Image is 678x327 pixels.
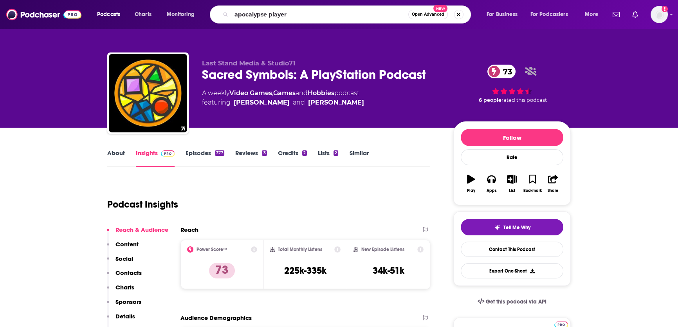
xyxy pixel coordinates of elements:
[130,8,156,21] a: Charts
[530,9,568,20] span: For Podcasters
[481,8,527,21] button: open menu
[167,9,195,20] span: Monitoring
[197,247,227,252] h2: Power Score™
[278,247,322,252] h2: Total Monthly Listens
[109,54,187,132] img: Sacred Symbols: A PlayStation Podcast
[234,98,290,107] a: Chris Maldonado
[361,247,404,252] h2: New Episode Listens
[412,13,444,16] span: Open Advanced
[180,314,252,322] h2: Audience Demographics
[97,9,120,20] span: Podcasts
[487,9,518,20] span: For Business
[502,170,522,198] button: List
[136,149,175,167] a: InsightsPodchaser Pro
[349,149,368,167] a: Similar
[273,89,296,97] a: Games
[494,224,500,231] img: tell me why sparkle
[180,226,198,233] h2: Reach
[202,60,295,67] span: Last Stand Media & Studio71
[107,269,142,284] button: Contacts
[115,284,134,291] p: Charts
[229,89,272,97] a: Video Games
[284,265,326,276] h3: 225k-335k
[543,170,563,198] button: Share
[525,8,579,21] button: open menu
[115,226,168,233] p: Reach & Audience
[115,240,139,248] p: Content
[501,97,547,103] span: rated this podcast
[107,149,125,167] a: About
[215,150,224,156] div: 377
[272,89,273,97] span: ,
[662,6,668,12] svg: Add a profile image
[209,263,235,278] p: 73
[308,98,364,107] a: Colin Moriarty
[107,226,168,240] button: Reach & Audience
[461,263,563,278] button: Export One-Sheet
[629,8,641,21] a: Show notifications dropdown
[651,6,668,23] button: Show profile menu
[115,255,133,262] p: Social
[486,298,546,305] span: Get this podcast via API
[135,9,151,20] span: Charts
[202,98,364,107] span: featuring
[235,149,267,167] a: Reviews3
[115,298,141,305] p: Sponsors
[609,8,623,21] a: Show notifications dropdown
[481,170,501,198] button: Apps
[651,6,668,23] span: Logged in as Pickaxe
[467,188,475,193] div: Play
[308,89,334,97] a: Hobbies
[579,8,608,21] button: open menu
[495,65,516,78] span: 73
[461,242,563,257] a: Contact This Podcast
[296,89,308,97] span: and
[6,7,81,22] img: Podchaser - Follow, Share and Rate Podcasts
[509,188,515,193] div: List
[373,265,404,276] h3: 34k-51k
[334,150,338,156] div: 2
[107,284,134,298] button: Charts
[202,89,364,107] div: A weekly podcast
[433,5,447,12] span: New
[585,9,598,20] span: More
[107,313,135,327] button: Details
[453,60,571,108] div: 73 6 peoplerated this podcast
[302,150,307,156] div: 2
[461,170,481,198] button: Play
[186,149,224,167] a: Episodes377
[231,8,408,21] input: Search podcasts, credits, & more...
[522,170,543,198] button: Bookmark
[548,188,558,193] div: Share
[217,5,478,23] div: Search podcasts, credits, & more...
[161,150,175,157] img: Podchaser Pro
[471,292,553,311] a: Get this podcast via API
[408,10,448,19] button: Open AdvancedNew
[487,188,497,193] div: Apps
[278,149,307,167] a: Credits2
[487,65,516,78] a: 73
[262,150,267,156] div: 3
[161,8,205,21] button: open menu
[523,188,542,193] div: Bookmark
[115,269,142,276] p: Contacts
[293,98,305,107] span: and
[651,6,668,23] img: User Profile
[461,219,563,235] button: tell me why sparkleTell Me Why
[479,97,501,103] span: 6 people
[461,129,563,146] button: Follow
[107,240,139,255] button: Content
[503,224,530,231] span: Tell Me Why
[115,313,135,320] p: Details
[107,255,133,269] button: Social
[318,149,338,167] a: Lists2
[92,8,130,21] button: open menu
[461,149,563,165] div: Rate
[107,298,141,313] button: Sponsors
[107,199,178,210] h1: Podcast Insights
